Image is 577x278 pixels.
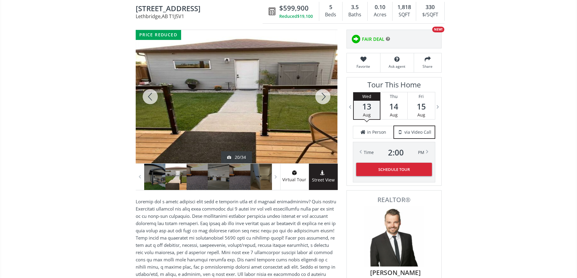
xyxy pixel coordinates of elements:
img: Photo of Tyler Remington [364,206,424,267]
span: via Video Call [404,129,431,135]
a: virtual tour iconVirtual Tour [280,164,309,190]
div: Baths [346,10,364,19]
span: 320 Grassland Boulevard West [136,5,266,14]
div: Acres [371,10,389,19]
div: SQFT [396,10,413,19]
span: 14 [380,102,407,111]
div: 20/34 [227,154,246,160]
span: in Person [367,129,386,135]
div: price reduced [136,30,181,40]
span: REALTOR® [353,197,435,203]
div: 320 Grassland Boulevard West Lethbridge, AB T1J5V1 - Photo 20 of 34 [136,30,337,163]
h3: Tour This Home [353,80,435,92]
span: Street View [309,177,338,184]
span: Ask agent [383,64,411,69]
div: 3.5 [346,3,364,11]
span: FAIR DEAL [362,36,384,42]
span: Aug [363,112,371,118]
div: Reduced [279,13,313,19]
div: Time PM [364,148,424,157]
div: $/SQFT [419,10,441,19]
span: Aug [417,112,425,118]
div: 0.10 [371,3,389,11]
span: $19,100 [297,13,313,19]
img: rating icon [350,33,362,45]
span: 13 [354,102,380,111]
span: Share [417,64,438,69]
div: Wed [354,92,380,101]
span: 15 [408,102,435,111]
span: Lethbridge , AB T1J5V1 [136,14,266,19]
div: 5 [322,3,339,11]
button: Schedule Tour [356,163,432,176]
div: NEW! [432,27,444,32]
span: 2 : 00 [388,148,404,157]
span: $599,900 [279,3,309,13]
div: Beds [322,10,339,19]
div: Fri [408,92,435,101]
div: 330 [419,3,441,11]
span: Favorite [350,64,377,69]
span: Aug [390,112,398,118]
div: Thu [380,92,407,101]
span: Virtual Tour [280,176,309,183]
span: [PERSON_NAME] [356,268,435,277]
span: 1,818 [397,3,411,11]
img: virtual tour icon [291,170,297,175]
